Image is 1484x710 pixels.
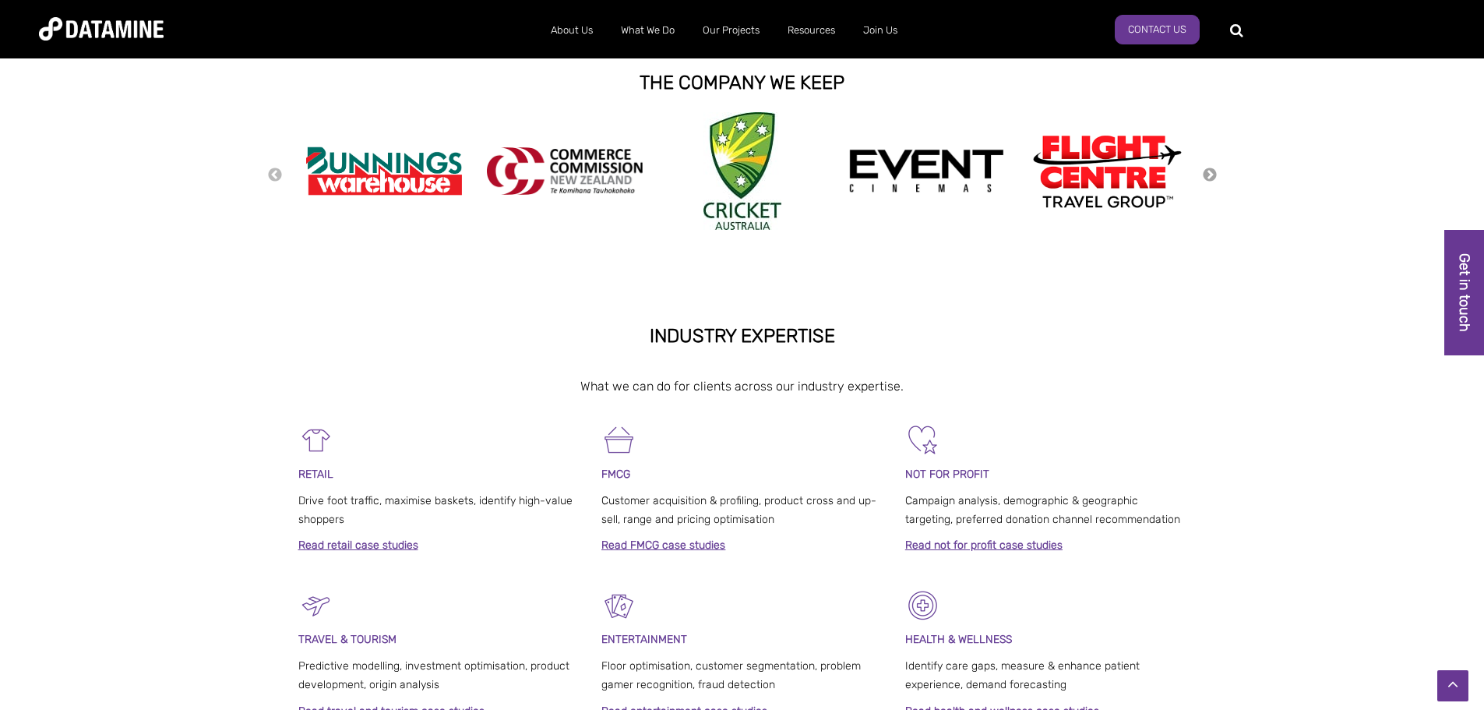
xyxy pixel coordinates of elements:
button: Previous [267,167,283,184]
span: Identify care gaps, measure & enhance patient experience, demand forecasting [905,659,1140,691]
span: RETAIL [298,468,333,481]
a: Our Projects [689,10,774,51]
strong: INDUSTRY EXPERTISE [650,325,835,347]
span: FMCG [601,468,630,481]
img: Entertainment [601,588,636,623]
a: Read FMCG case studies [601,539,725,552]
img: commercecommission [487,147,643,195]
img: Healthcare [905,588,940,623]
button: Next [1202,167,1218,184]
span: TRAVEL & TOURISM [298,633,397,646]
strong: THE COMPANY WE KEEP [640,72,844,94]
span: What we can do for clients across our industry expertise. [580,379,904,394]
span: Predictive modelling, investment optimisation, product development, origin analysis [298,659,569,691]
span: ENTERTAINMENT [601,633,687,646]
img: Not For Profit [905,422,940,457]
strong: HEALTH & WELLNESS [905,633,1012,646]
span: Floor optimisation, customer segmentation, problem gamer recognition, fraud detection [601,659,861,691]
span: Campaign analysis, demographic & geographic targeting, preferred donation channel recommendation [905,494,1180,526]
a: Join Us [849,10,911,51]
a: Resources [774,10,849,51]
a: About Us [537,10,607,51]
img: Flight Centre [1029,131,1185,211]
img: Travel & Tourism [298,588,333,623]
span: Drive foot traffic, maximise baskets, identify high-value shoppers [298,494,573,526]
a: What We Do [607,10,689,51]
a: Read retail case studies [298,539,418,552]
img: Bunnings Warehouse [306,142,462,200]
a: Get in touch [1444,230,1484,355]
img: FMCG [601,422,636,457]
img: Retail-1 [298,422,333,457]
span: Customer acquisition & profiling, product cross and up-sell, range and pricing optimisation [601,494,876,526]
a: Read not for profit case studies [905,539,1063,552]
img: Cricket Australia [703,112,781,230]
img: event cinemas [848,149,1004,194]
a: Contact Us [1115,15,1200,44]
img: Datamine [39,17,164,41]
span: NOT FOR PROFIT [905,468,989,481]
